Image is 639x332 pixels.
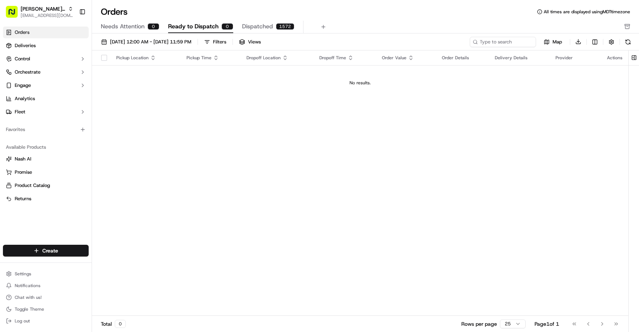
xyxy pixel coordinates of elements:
[539,38,567,46] button: Map
[187,55,235,61] div: Pickup Time
[3,292,89,303] button: Chat with us!
[382,55,430,61] div: Order Value
[3,153,89,165] button: Nash AI
[3,193,89,205] button: Returns
[95,80,625,86] div: No results.
[3,316,89,326] button: Log out
[148,23,159,30] div: 0
[15,56,30,62] span: Control
[248,39,261,45] span: Views
[15,182,50,189] span: Product Catalog
[15,109,25,115] span: Fleet
[3,106,89,118] button: Fleet
[242,22,273,31] span: Dispatched
[461,320,497,328] p: Rows per page
[110,39,191,45] span: [DATE] 12:00 AM - [DATE] 11:59 PM
[607,55,622,61] div: Actions
[6,156,86,162] a: Nash AI
[201,37,230,47] button: Filters
[276,23,294,30] div: 1572
[15,95,35,102] span: Analytics
[495,55,544,61] div: Delivery Details
[470,37,536,47] input: Type to search
[3,166,89,178] button: Promise
[21,5,65,13] button: [PERSON_NAME] Transportation
[3,141,89,153] div: Available Products
[3,53,89,65] button: Control
[3,245,89,257] button: Create
[101,320,126,328] div: Total
[15,306,44,312] span: Toggle Theme
[3,66,89,78] button: Orchestrate
[116,55,175,61] div: Pickup Location
[15,42,36,49] span: Deliveries
[3,124,89,135] div: Favorites
[15,283,40,289] span: Notifications
[3,80,89,91] button: Engage
[3,304,89,314] button: Toggle Theme
[3,180,89,191] button: Product Catalog
[544,9,630,15] span: All times are displayed using MDT timezone
[535,320,559,328] div: Page 1 of 1
[319,55,370,61] div: Dropoff Time
[15,169,32,176] span: Promise
[555,55,595,61] div: Provider
[21,13,73,18] button: [EMAIL_ADDRESS][DOMAIN_NAME]
[221,23,233,30] div: 0
[553,39,562,45] span: Map
[442,55,483,61] div: Order Details
[3,269,89,279] button: Settings
[15,156,31,162] span: Nash AI
[115,320,126,328] div: 0
[3,93,89,105] a: Analytics
[15,82,31,89] span: Engage
[6,195,86,202] a: Returns
[15,195,31,202] span: Returns
[101,6,128,18] h1: Orders
[15,29,29,36] span: Orders
[15,294,42,300] span: Chat with us!
[101,22,145,31] span: Needs Attention
[246,55,308,61] div: Dropoff Location
[623,37,633,47] button: Refresh
[236,37,264,47] button: Views
[42,247,58,254] span: Create
[168,22,219,31] span: Ready to Dispatch
[3,3,76,21] button: [PERSON_NAME] Transportation[EMAIL_ADDRESS][DOMAIN_NAME]
[6,182,86,189] a: Product Catalog
[15,69,40,75] span: Orchestrate
[15,318,30,324] span: Log out
[6,169,86,176] a: Promise
[98,37,195,47] button: [DATE] 12:00 AM - [DATE] 11:59 PM
[3,27,89,38] a: Orders
[3,40,89,52] a: Deliveries
[3,280,89,291] button: Notifications
[213,39,226,45] div: Filters
[15,271,31,277] span: Settings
